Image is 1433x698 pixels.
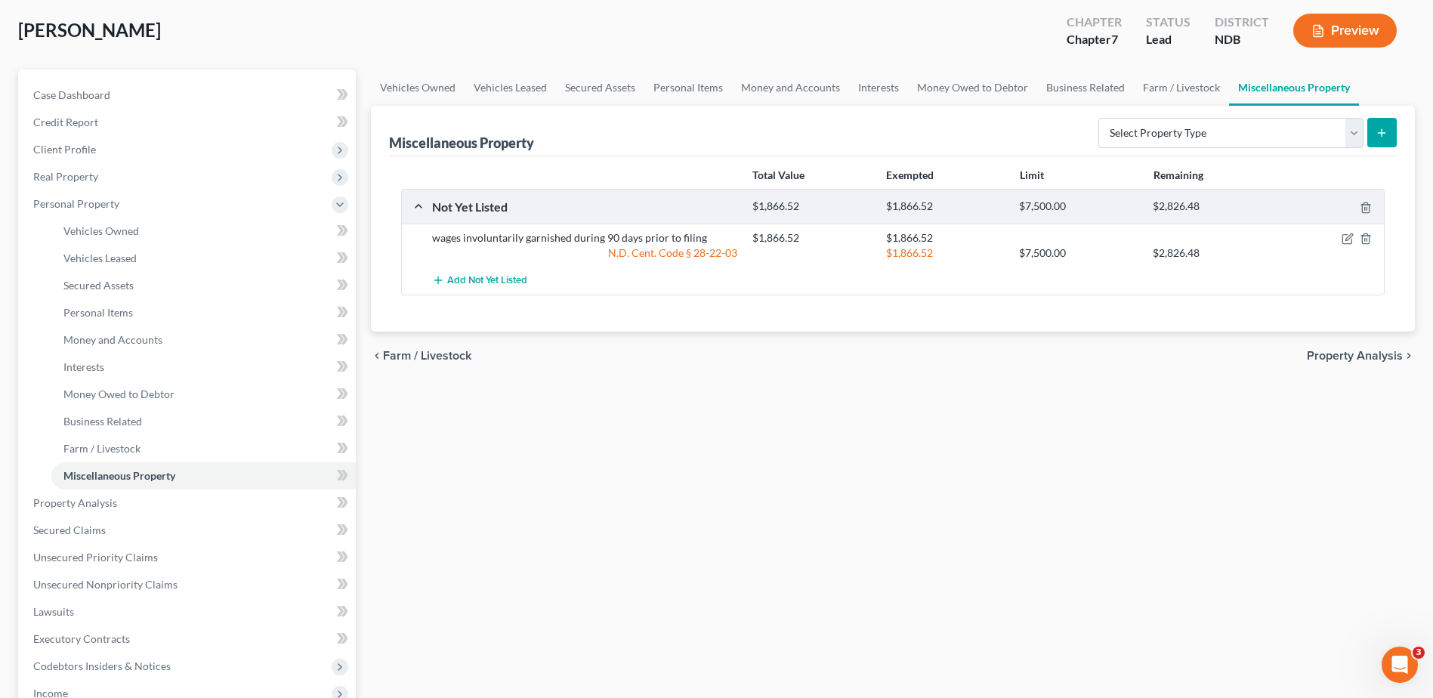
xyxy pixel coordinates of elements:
a: Lawsuits [21,598,356,625]
span: Money Owed to Debtor [63,388,174,400]
div: Status [1146,14,1191,31]
span: Miscellaneous Property [63,469,175,482]
a: Vehicles Leased [465,69,556,106]
span: Property Analysis [33,496,117,509]
span: Property Analysis [1307,350,1403,362]
button: Add Not Yet Listed [432,267,527,295]
a: Miscellaneous Property [1229,69,1359,106]
span: Codebtors Insiders & Notices [33,659,171,672]
div: Not Yet Listed [425,199,745,215]
a: Vehicles Owned [51,218,356,245]
div: Lead [1146,31,1191,48]
span: Case Dashboard [33,88,110,101]
span: Real Property [33,170,98,183]
div: District [1215,14,1269,31]
a: Farm / Livestock [1134,69,1229,106]
span: Vehicles Owned [63,224,139,237]
a: Unsecured Priority Claims [21,544,356,571]
button: Property Analysis chevron_right [1307,350,1415,362]
span: [PERSON_NAME] [18,19,161,41]
span: Lawsuits [33,605,74,618]
a: Personal Items [51,299,356,326]
span: Money and Accounts [63,333,162,346]
a: Business Related [1037,69,1134,106]
span: Executory Contracts [33,632,130,645]
a: Unsecured Nonpriority Claims [21,571,356,598]
a: Executory Contracts [21,625,356,653]
a: Interests [849,69,908,106]
div: wages involuntarily garnished during 90 days prior to filing [425,230,745,246]
a: Miscellaneous Property [51,462,356,490]
a: Secured Assets [556,69,644,106]
strong: Exempted [886,168,934,181]
span: Add Not Yet Listed [447,275,527,287]
span: Interests [63,360,104,373]
div: $1,866.52 [879,230,1012,246]
div: NDB [1215,31,1269,48]
a: Secured Assets [51,272,356,299]
div: $7,500.00 [1011,246,1145,261]
span: Personal Property [33,197,119,210]
button: Preview [1293,14,1397,48]
a: Property Analysis [21,490,356,517]
span: Secured Claims [33,523,106,536]
span: Farm / Livestock [383,350,471,362]
a: Interests [51,354,356,381]
div: $1,866.52 [879,199,1012,214]
div: $1,866.52 [745,230,879,246]
span: Unsecured Nonpriority Claims [33,578,178,591]
span: Farm / Livestock [63,442,141,455]
div: $7,500.00 [1011,199,1145,214]
span: Vehicles Leased [63,252,137,264]
span: 7 [1111,32,1118,46]
span: Personal Items [63,306,133,319]
a: Vehicles Owned [371,69,465,106]
div: Chapter [1067,31,1122,48]
div: N.D. Cent. Code § 28-22-03 [425,246,745,261]
a: Credit Report [21,109,356,136]
strong: Total Value [752,168,805,181]
div: Miscellaneous Property [389,134,534,152]
a: Vehicles Leased [51,245,356,272]
span: Secured Assets [63,279,134,292]
i: chevron_left [371,350,383,362]
a: Case Dashboard [21,82,356,109]
span: Client Profile [33,143,96,156]
i: chevron_right [1403,350,1415,362]
a: Secured Claims [21,517,356,544]
a: Money Owed to Debtor [51,381,356,408]
span: Business Related [63,415,142,428]
div: $1,866.52 [745,199,879,214]
span: Unsecured Priority Claims [33,551,158,564]
strong: Remaining [1154,168,1203,181]
iframe: Intercom live chat [1382,647,1418,683]
div: $2,826.48 [1145,246,1279,261]
a: Business Related [51,408,356,435]
div: Chapter [1067,14,1122,31]
span: 3 [1413,647,1425,659]
button: chevron_left Farm / Livestock [371,350,471,362]
div: $1,866.52 [879,246,1012,261]
a: Money and Accounts [732,69,849,106]
a: Money and Accounts [51,326,356,354]
a: Farm / Livestock [51,435,356,462]
a: Personal Items [644,69,732,106]
strong: Limit [1020,168,1044,181]
a: Money Owed to Debtor [908,69,1037,106]
div: $2,826.48 [1145,199,1279,214]
span: Credit Report [33,116,98,128]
